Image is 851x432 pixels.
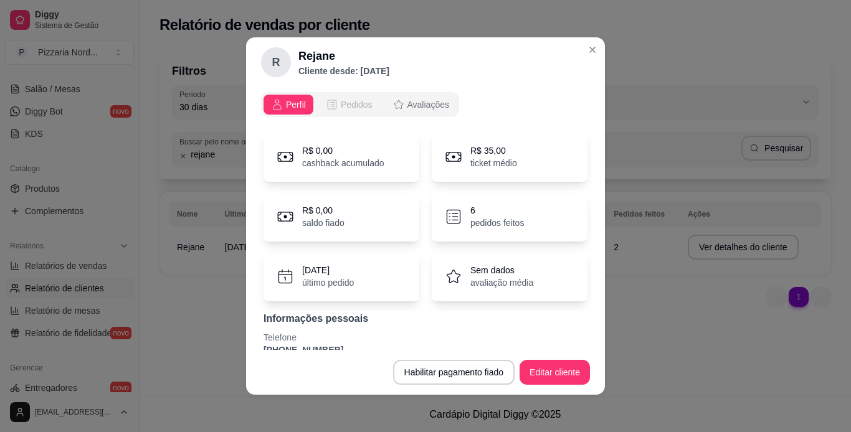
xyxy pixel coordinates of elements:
h2: Rejane [298,47,389,65]
p: avaliação média [470,276,533,289]
span: Avaliações [407,98,449,111]
p: [PHONE_NUMBER] [264,344,587,356]
button: Close [582,40,602,60]
span: Pedidos [341,98,373,111]
button: Editar cliente [520,360,590,385]
p: ticket médio [470,157,517,169]
p: 6 [470,204,524,217]
p: Sem dados [470,264,533,276]
p: R$ 35,00 [470,144,517,157]
div: opções [261,92,459,117]
p: Cliente desde: [DATE] [298,65,389,77]
div: R [261,47,291,77]
button: Habilitar pagamento fiado [393,360,515,385]
p: cashback acumulado [302,157,384,169]
p: R$ 0,00 [302,204,345,217]
p: pedidos feitos [470,217,524,229]
p: Informações pessoais [264,311,587,326]
p: R$ 0,00 [302,144,384,157]
div: opções [261,92,590,117]
p: Telefone [264,331,587,344]
p: último pedido [302,276,354,289]
p: saldo fiado [302,217,345,229]
span: Perfil [286,98,306,111]
p: [DATE] [302,264,354,276]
